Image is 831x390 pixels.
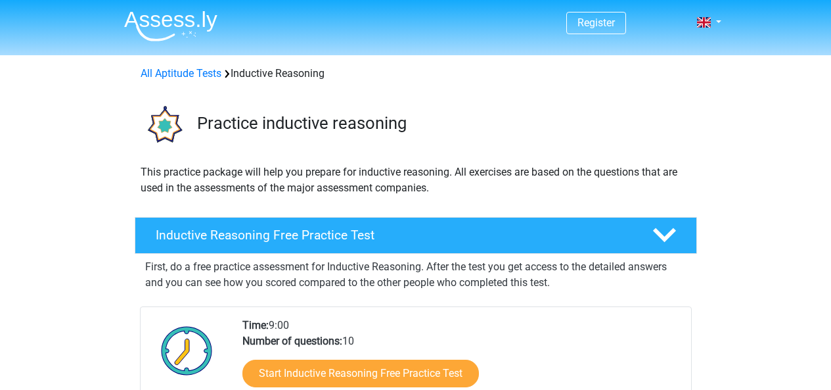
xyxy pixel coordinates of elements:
h3: Practice inductive reasoning [197,113,686,134]
h4: Inductive Reasoning Free Practice Test [156,228,631,243]
a: Register [577,16,615,29]
p: First, do a free practice assessment for Inductive Reasoning. After the test you get access to th... [145,259,686,291]
div: Inductive Reasoning [135,66,696,82]
a: Start Inductive Reasoning Free Practice Test [242,360,479,387]
a: Inductive Reasoning Free Practice Test [129,217,702,254]
p: This practice package will help you prepare for inductive reasoning. All exercises are based on t... [141,164,691,196]
a: All Aptitude Tests [141,67,221,80]
img: Clock [154,318,220,383]
b: Number of questions: [242,335,342,347]
img: inductive reasoning [135,97,191,153]
b: Time: [242,319,269,331]
img: Assessly [124,11,217,41]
